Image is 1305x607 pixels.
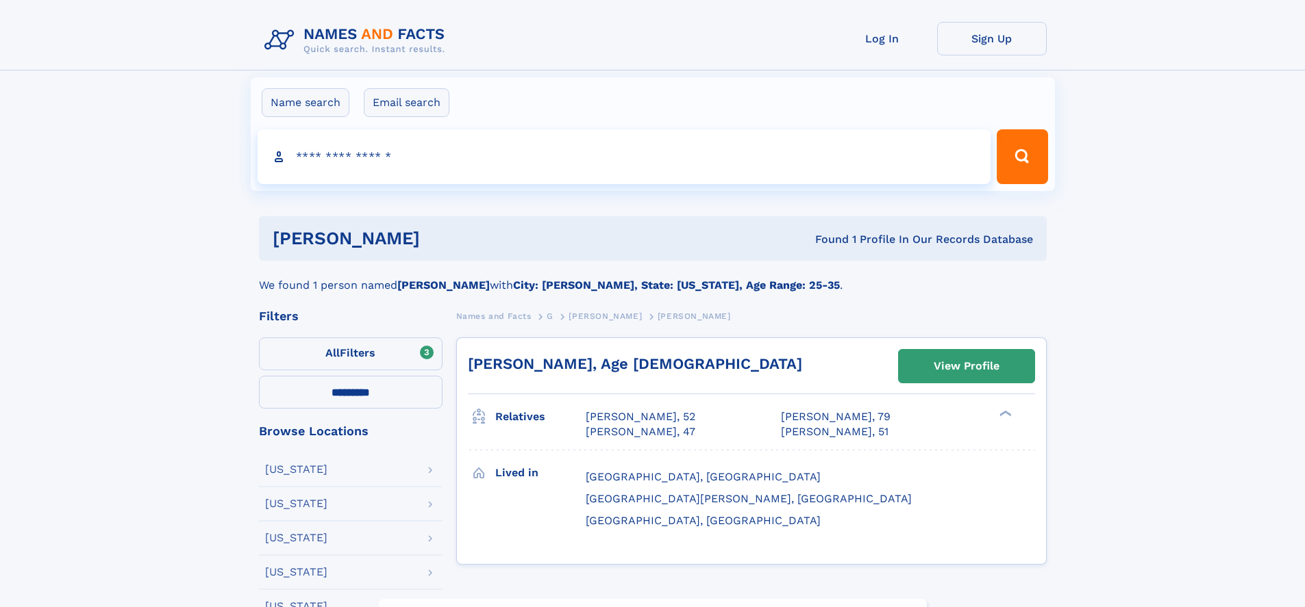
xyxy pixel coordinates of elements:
[265,464,327,475] div: [US_STATE]
[828,22,937,55] a: Log In
[262,88,349,117] label: Name search
[547,311,554,321] span: G
[934,350,999,382] div: View Profile
[513,279,840,292] b: City: [PERSON_NAME], State: [US_STATE], Age Range: 25-35
[259,310,443,322] div: Filters
[937,22,1047,55] a: Sign Up
[273,230,618,247] h1: [PERSON_NAME]
[586,409,695,424] a: [PERSON_NAME], 52
[586,470,821,483] span: [GEOGRAPHIC_DATA], [GEOGRAPHIC_DATA]
[325,346,340,359] span: All
[586,424,695,439] a: [PERSON_NAME], 47
[996,409,1012,418] div: ❯
[364,88,449,117] label: Email search
[397,279,490,292] b: [PERSON_NAME]
[617,232,1033,247] div: Found 1 Profile In Our Records Database
[899,350,1034,383] a: View Profile
[569,307,642,324] a: [PERSON_NAME]
[997,129,1047,184] button: Search Button
[569,311,642,321] span: [PERSON_NAME]
[495,405,586,428] h3: Relatives
[265,567,327,578] div: [US_STATE]
[259,261,1047,294] div: We found 1 person named with .
[468,355,802,372] a: [PERSON_NAME], Age [DEMOGRAPHIC_DATA]
[781,409,891,424] a: [PERSON_NAME], 79
[547,307,554,324] a: G
[258,129,991,184] input: search input
[586,514,821,527] span: [GEOGRAPHIC_DATA], [GEOGRAPHIC_DATA]
[259,22,456,59] img: Logo Names and Facts
[456,307,532,324] a: Names and Facts
[259,425,443,437] div: Browse Locations
[781,424,888,439] a: [PERSON_NAME], 51
[265,532,327,543] div: [US_STATE]
[586,492,912,505] span: [GEOGRAPHIC_DATA][PERSON_NAME], [GEOGRAPHIC_DATA]
[265,498,327,509] div: [US_STATE]
[259,337,443,370] label: Filters
[495,461,586,485] h3: Lived in
[658,311,731,321] span: [PERSON_NAME]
